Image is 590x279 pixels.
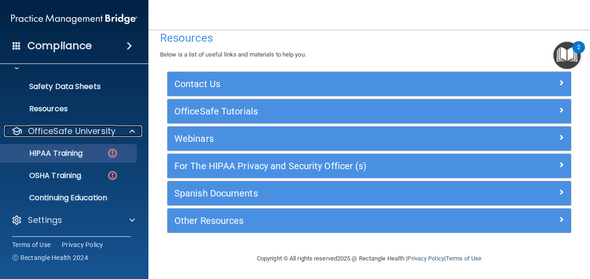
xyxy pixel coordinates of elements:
[6,171,81,180] p: OSHA Training
[407,255,444,262] a: Privacy Policy
[6,149,83,158] p: HIPAA Training
[446,255,481,262] a: Terms of Use
[174,79,463,89] h5: Contact Us
[6,193,133,203] p: Continuing Education
[430,213,579,250] iframe: Drift Widget Chat Controller
[160,32,578,44] h4: Resources
[6,104,133,114] p: Resources
[11,126,135,137] a: OfficeSafe University
[200,244,539,273] div: Copyright © All rights reserved 2025 @ Rectangle Health | |
[577,47,580,59] div: 2
[174,159,564,173] a: For The HIPAA Privacy and Security Officer (s)
[553,42,581,69] button: Open Resource Center, 2 new notifications
[174,76,564,91] a: Contact Us
[12,253,88,262] span: Ⓒ Rectangle Health 2024
[11,215,135,226] a: Settings
[107,147,118,159] img: danger-circle.6113f641.png
[174,106,463,116] h5: OfficeSafe Tutorials
[6,82,133,91] p: Safety Data Sheets
[174,216,463,226] h5: Other Resources
[174,104,564,119] a: OfficeSafe Tutorials
[62,240,103,249] a: Privacy Policy
[28,126,115,137] p: OfficeSafe University
[12,240,51,249] a: Terms of Use
[28,215,62,226] p: Settings
[174,188,463,198] h5: Spanish Documents
[11,10,137,28] img: PMB logo
[27,39,92,52] h4: Compliance
[174,131,564,146] a: Webinars
[174,161,463,171] h5: For The HIPAA Privacy and Security Officer (s)
[174,186,564,201] a: Spanish Documents
[107,170,118,181] img: danger-circle.6113f641.png
[174,213,564,228] a: Other Resources
[160,51,306,58] span: Below is a list of useful links and materials to help you.
[174,133,463,144] h5: Webinars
